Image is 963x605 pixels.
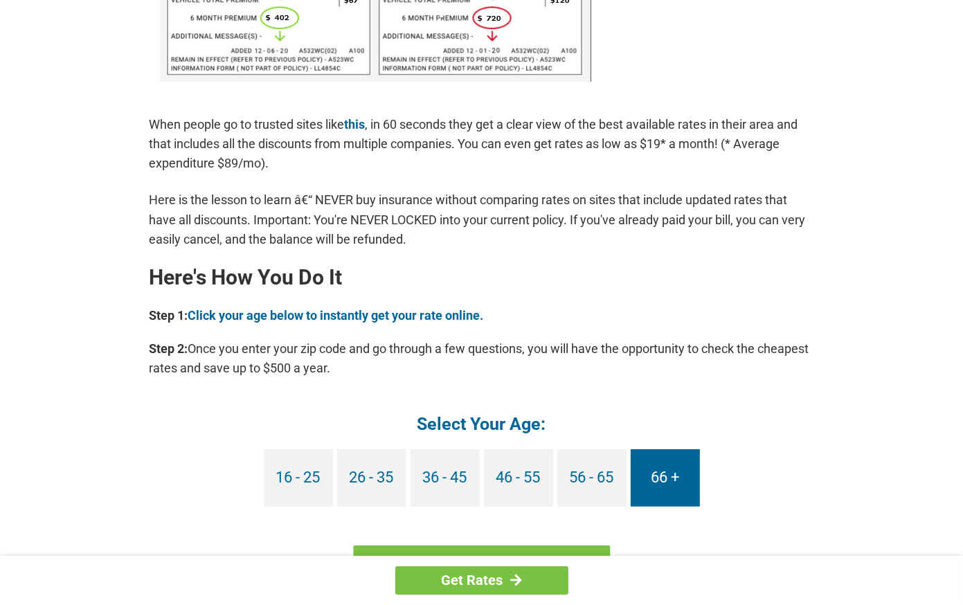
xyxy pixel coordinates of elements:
a: 46 - 55 [484,449,553,507]
b: Step 1: [150,308,188,323]
a: Click your age below to instantly get your rate online. [188,308,484,323]
a: this [345,117,366,132]
a: Find My Rate - Enter Zip Code [353,545,610,586]
a: 66 + [631,449,700,507]
a: 16 - 25 [264,449,333,507]
p: Once you enter your zip code and go through a few questions, you will have the opportunity to che... [150,339,814,378]
h4: Select Your Age: [150,413,814,435]
a: 26 - 35 [337,449,406,507]
h2: Here's How You Do It [150,267,814,289]
a: Get Rates [395,566,568,595]
p: When people go to trusted sites like , in 60 seconds they get a clear view of the best available ... [150,115,814,173]
a: 36 - 45 [411,449,480,507]
p: Here is the lesson to learn â€“ NEVER buy insurance without comparing rates on sites that include... [150,190,814,249]
b: Step 2: [150,341,188,356]
a: 56 - 65 [557,449,627,507]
